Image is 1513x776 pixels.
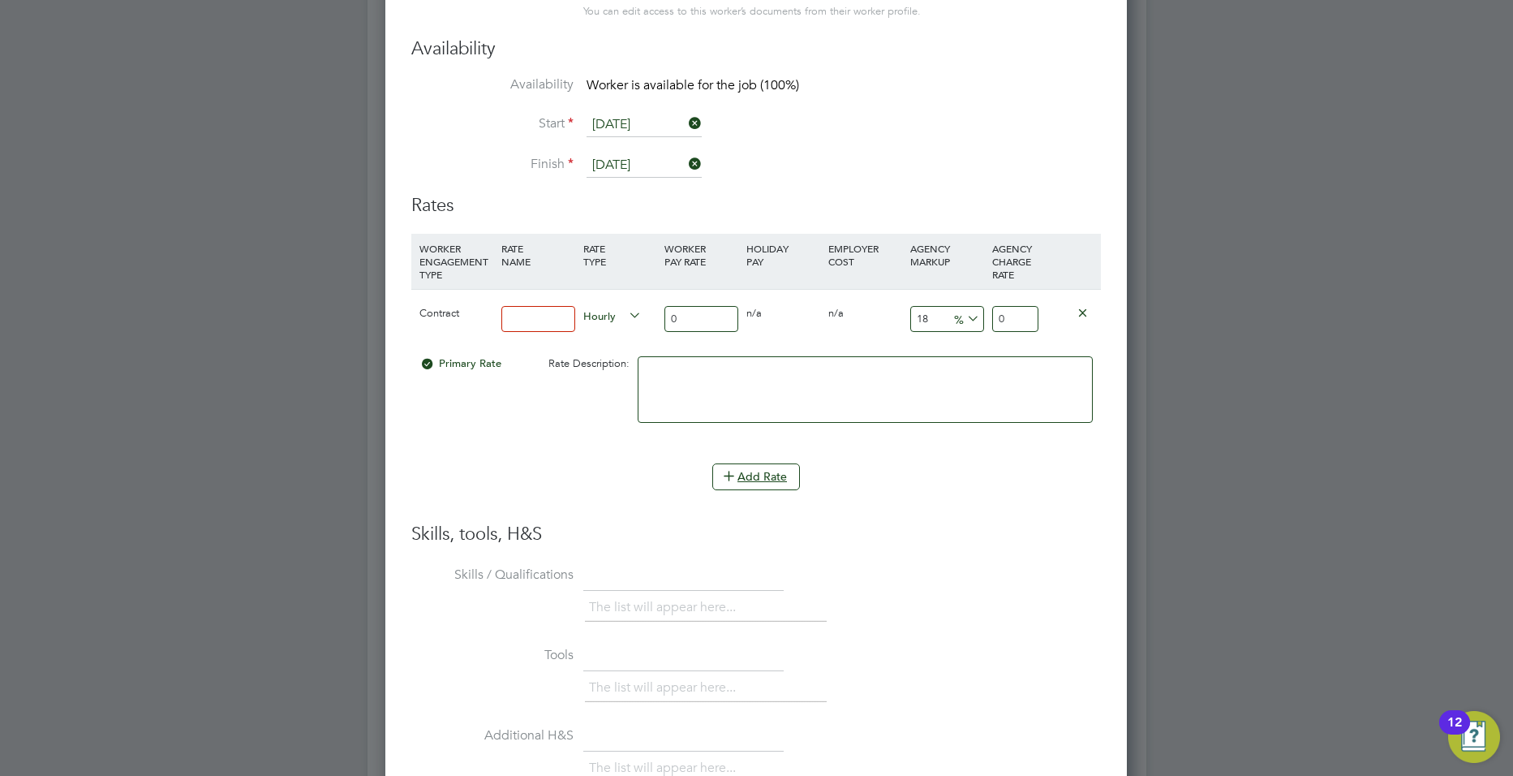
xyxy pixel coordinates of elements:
[587,153,702,178] input: Select one
[828,306,844,320] span: n/a
[587,77,799,93] span: Worker is available for the job (100%)
[746,306,762,320] span: n/a
[589,677,742,699] li: The list will appear here...
[583,306,642,324] span: Hourly
[411,37,1101,61] h3: Availability
[583,2,921,21] div: You can edit access to this worker’s documents from their worker profile.
[411,567,574,584] label: Skills / Qualifications
[906,234,988,276] div: AGENCY MARKUP
[660,234,742,276] div: WORKER PAY RATE
[411,727,574,744] label: Additional H&S
[411,523,1101,546] h3: Skills, tools, H&S
[742,234,824,276] div: HOLIDAY PAY
[824,234,906,276] div: EMPLOYER COST
[1447,722,1462,744] div: 12
[587,113,702,137] input: Select one
[415,234,497,289] div: WORKER ENGAGEMENT TYPE
[579,234,661,276] div: RATE TYPE
[411,194,1101,218] h3: Rates
[589,597,742,619] li: The list will appear here...
[411,156,574,173] label: Finish
[497,234,579,276] div: RATE NAME
[948,309,982,327] span: %
[548,356,630,370] span: Rate Description:
[411,115,574,132] label: Start
[712,463,800,489] button: Add Rate
[419,306,459,320] span: Contract
[419,356,501,370] span: Primary Rate
[1448,711,1500,763] button: Open Resource Center, 12 new notifications
[411,76,574,93] label: Availability
[988,234,1042,289] div: AGENCY CHARGE RATE
[411,647,574,664] label: Tools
